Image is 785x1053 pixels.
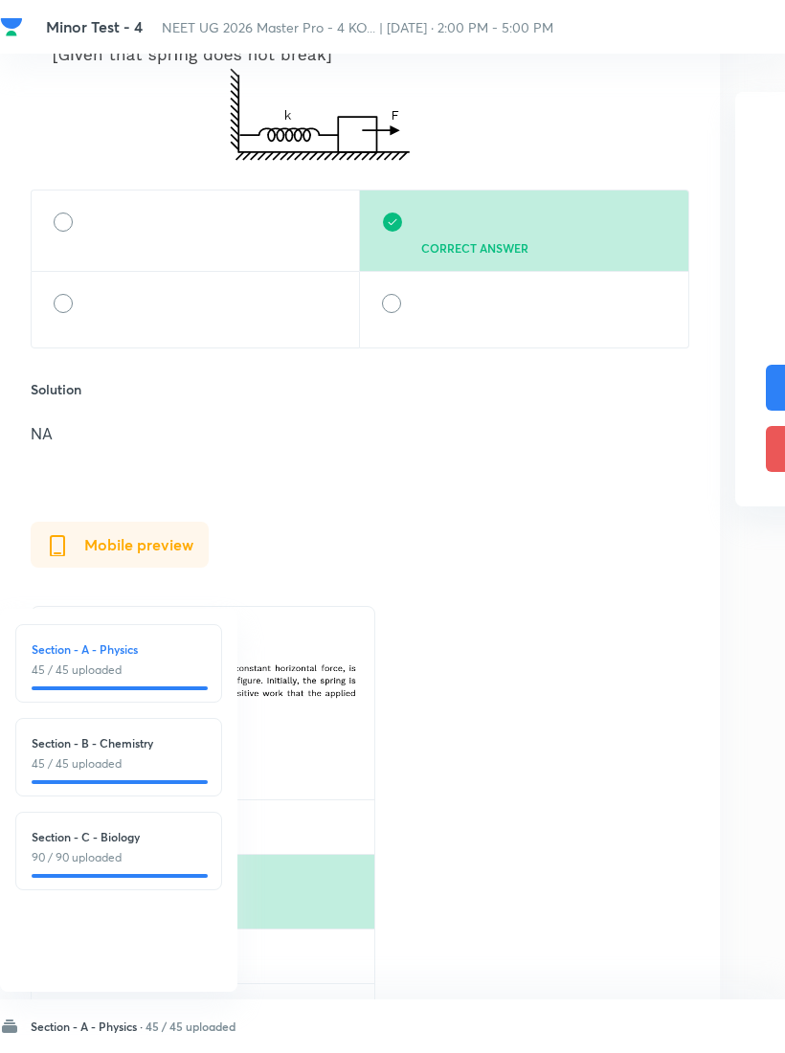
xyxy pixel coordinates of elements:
[421,229,422,230] img: 03-10-25-11:01:28-AM
[92,310,93,311] img: 03-10-25-11:03:24-AM
[31,379,689,399] h5: Solution
[32,755,206,773] p: 45 / 45 uploaded
[32,849,206,866] p: 90 / 90 uploaded
[162,18,553,36] span: NEET UG 2026 Master Pro - 4 KO... | [DATE] · 2:00 PM - 5:00 PM
[32,734,206,751] h6: Section - B - Chemistry
[32,640,206,658] h6: Section - A - Physics
[420,310,421,311] img: 03-10-25-11:03:30-AM
[32,828,206,845] h6: Section - C - Biology
[31,422,689,445] p: NA
[31,1018,143,1035] h6: Section - A - Physics ·
[421,242,528,256] p: Correct answer
[92,229,93,230] img: 03-10-25-11:01:20-AM
[146,1018,235,1035] h6: 45 / 45 uploaded
[32,661,206,679] p: 45 / 45 uploaded
[84,536,193,553] span: Mobile preview
[46,16,143,36] span: Minor Test - 4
